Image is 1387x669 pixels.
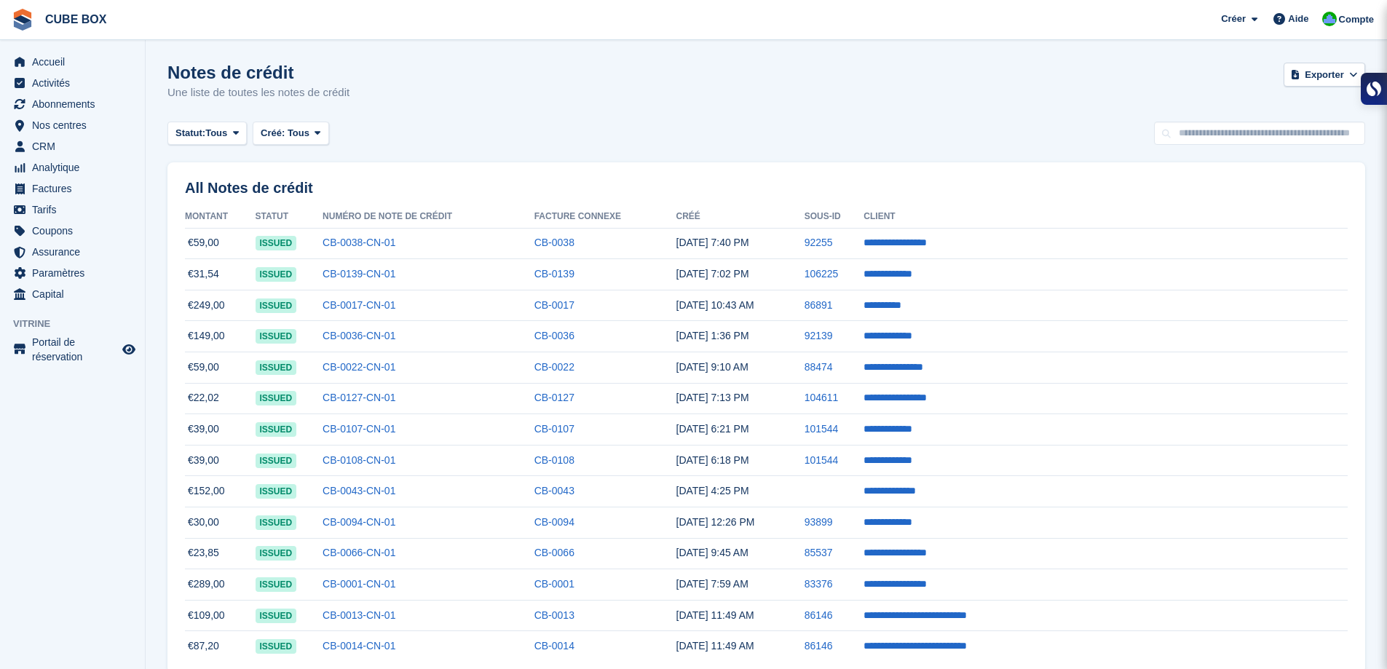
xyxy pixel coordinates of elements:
button: Créé: Tous [253,122,329,146]
a: CB-0108 [534,454,574,466]
span: Accueil [32,52,119,72]
a: menu [7,263,138,283]
span: issued [256,298,297,313]
p: Une liste de toutes les notes de crédit [167,84,349,101]
a: menu [7,284,138,304]
time: 2025-08-30 17:13:05 UTC [676,392,749,403]
td: €109,00 [185,600,256,631]
button: Exporter [1284,63,1365,87]
a: menu [7,157,138,178]
time: 2025-08-30 16:18:43 UTC [676,454,749,466]
th: Facture connexe [534,205,676,229]
a: CB-0139 [534,268,574,280]
a: CB-0139-CN-01 [323,268,395,280]
a: CB-0036-CN-01 [323,330,395,341]
td: €31,54 [185,259,256,290]
a: 101544 [805,423,839,435]
span: Portail de réservation [32,335,119,364]
a: CB-0127 [534,392,574,403]
a: menu [7,115,138,135]
a: menu [7,94,138,114]
a: CB-0022-CN-01 [323,361,395,373]
td: €23,85 [185,538,256,569]
a: CB-0038-CN-01 [323,237,395,248]
a: CB-0107-CN-01 [323,423,395,435]
a: menu [7,199,138,220]
td: €87,20 [185,631,256,662]
a: menu [7,178,138,199]
a: Boutique d'aperçu [120,341,138,358]
span: Paramètres [32,263,119,283]
span: Créer [1221,12,1246,26]
a: 92139 [805,330,833,341]
td: €149,00 [185,321,256,352]
a: 93899 [805,516,833,528]
a: CB-0043-CN-01 [323,485,395,496]
span: issued [256,484,297,499]
span: issued [256,639,297,654]
span: issued [256,422,297,437]
td: €59,00 [185,352,256,384]
span: Activités [32,73,119,93]
a: 92255 [805,237,833,248]
a: CUBE BOX [39,7,112,31]
a: CB-0108-CN-01 [323,454,395,466]
a: CB-0014-CN-01 [323,640,395,652]
a: CB-0001-CN-01 [323,578,395,590]
a: menu [7,136,138,157]
a: menu [7,221,138,241]
span: issued [256,360,297,375]
a: 83376 [805,578,833,590]
a: CB-0107 [534,423,574,435]
a: CB-0036 [534,330,574,341]
span: CRM [32,136,119,157]
a: 85537 [805,547,833,558]
a: 104611 [805,392,839,403]
span: issued [256,236,297,250]
a: CB-0038 [534,237,574,248]
td: €39,00 [185,414,256,446]
a: CB-0013-CN-01 [323,609,395,621]
a: menu [7,73,138,93]
time: 2025-09-05 08:43:54 UTC [676,299,754,311]
span: issued [256,609,297,623]
span: issued [256,546,297,561]
span: Vitrine [13,317,145,331]
span: Capital [32,284,119,304]
span: issued [256,515,297,530]
span: issued [256,391,297,405]
span: Tarifs [32,199,119,220]
time: 2025-05-21 09:49:47 UTC [676,609,754,621]
span: Factures [32,178,119,199]
a: CB-0017 [534,299,574,311]
time: 2025-07-24 07:45:34 UTC [676,547,748,558]
button: Statut: Tous [167,122,247,146]
a: CB-0066-CN-01 [323,547,395,558]
a: 86146 [805,640,833,652]
span: Assurance [32,242,119,262]
a: 106225 [805,268,839,280]
a: CB-0094 [534,516,574,528]
a: menu [7,52,138,72]
a: 86146 [805,609,833,621]
a: CB-0127-CN-01 [323,392,395,403]
time: 2025-06-30 05:59:22 UTC [676,578,748,590]
span: Créé: [261,127,285,138]
span: issued [256,577,297,592]
a: CB-0013 [534,609,574,621]
th: Créé [676,205,805,229]
time: 2025-05-21 09:49:03 UTC [676,640,754,652]
time: 2025-08-14 10:26:51 UTC [676,516,755,528]
td: €22,02 [185,383,256,414]
td: €59,00 [185,228,256,259]
span: Exporter [1305,68,1343,82]
td: €30,00 [185,507,256,539]
span: Tous [205,126,227,140]
span: issued [256,454,297,468]
time: 2025-08-20 14:25:17 UTC [676,485,749,496]
h1: Notes de crédit [167,63,349,82]
span: Compte [1339,12,1374,27]
a: CB-0022 [534,361,574,373]
span: Analytique [32,157,119,178]
td: €152,00 [185,476,256,507]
